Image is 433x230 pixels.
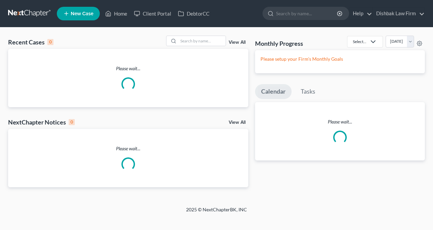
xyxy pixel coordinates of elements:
a: DebtorCC [175,7,213,20]
h3: Monthly Progress [255,39,303,47]
input: Search by name... [178,36,226,46]
div: 0 [69,119,75,125]
div: NextChapter Notices [8,118,75,126]
a: Help [349,7,372,20]
input: Search by name... [276,7,338,20]
p: Please setup your Firm's Monthly Goals [260,56,419,62]
a: View All [229,120,246,125]
div: Select... [353,39,366,44]
div: 2025 © NextChapterBK, INC [24,206,409,218]
a: Calendar [255,84,292,99]
a: Dishbak Law Firm [373,7,425,20]
span: New Case [71,11,93,16]
div: Recent Cases [8,38,53,46]
div: 0 [47,39,53,45]
p: Please wait... [255,118,425,125]
p: Please wait... [8,145,248,152]
a: View All [229,40,246,45]
p: Please wait... [8,65,248,72]
a: Client Portal [131,7,175,20]
a: Tasks [295,84,321,99]
a: Home [102,7,131,20]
